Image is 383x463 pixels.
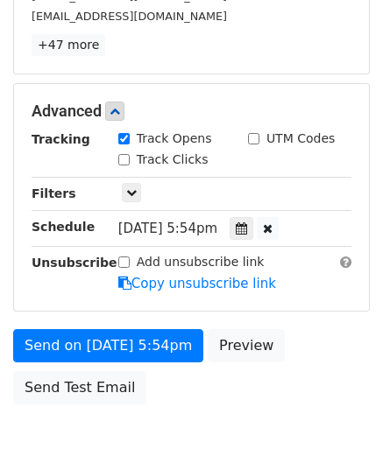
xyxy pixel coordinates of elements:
[137,130,212,148] label: Track Opens
[266,130,335,148] label: UTM Codes
[137,151,209,169] label: Track Clicks
[32,34,105,56] a: +47 more
[208,329,285,362] a: Preview
[32,256,117,270] strong: Unsubscribe
[32,102,351,121] h5: Advanced
[32,186,76,200] strong: Filters
[32,220,95,234] strong: Schedule
[118,276,276,291] a: Copy unsubscribe link
[32,132,90,146] strong: Tracking
[118,221,217,236] span: [DATE] 5:54pm
[295,379,383,463] iframe: Chat Widget
[137,253,265,271] label: Add unsubscribe link
[13,371,146,404] a: Send Test Email
[32,10,227,23] small: [EMAIL_ADDRESS][DOMAIN_NAME]
[13,329,203,362] a: Send on [DATE] 5:54pm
